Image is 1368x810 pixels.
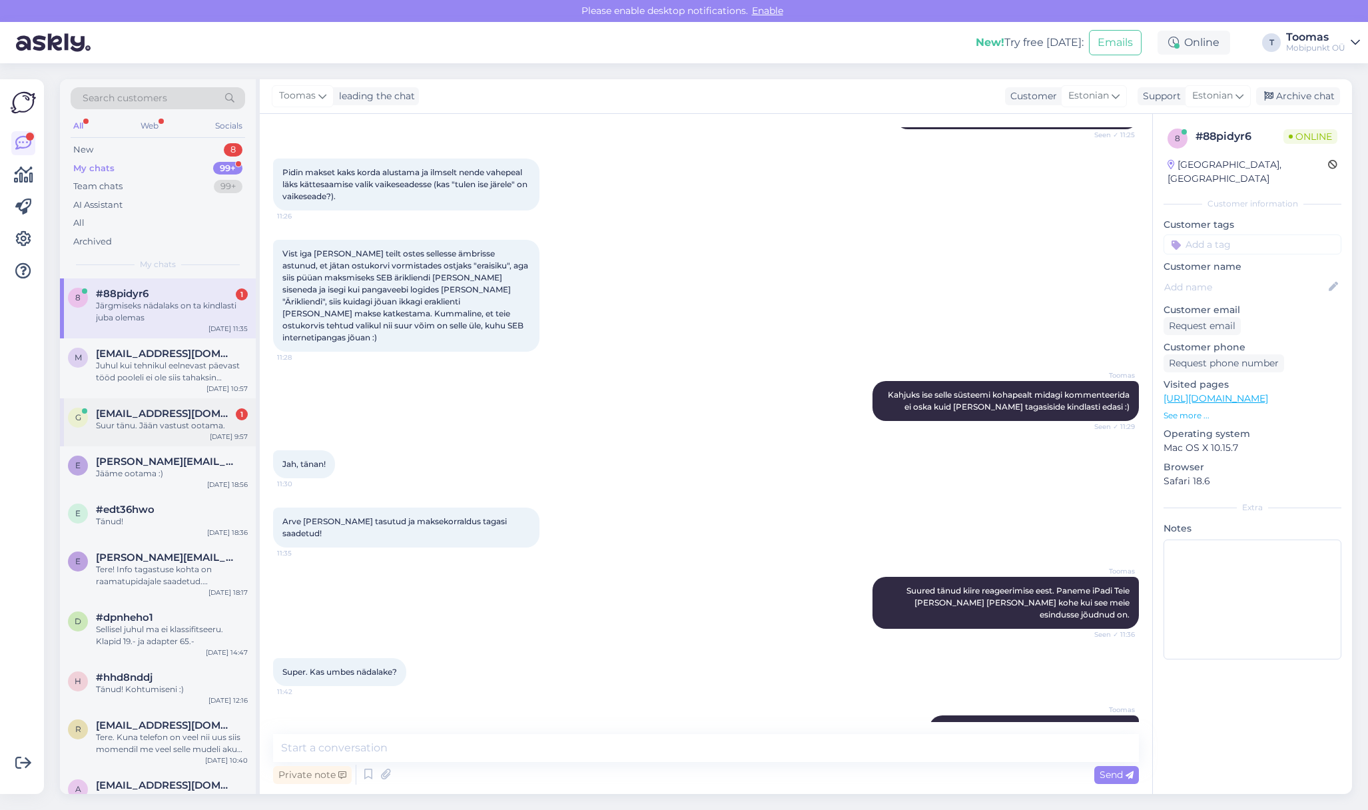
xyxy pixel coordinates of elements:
[96,468,248,480] div: Jääme ootama :)
[11,90,36,115] img: Askly Logo
[1283,129,1337,144] span: Online
[73,162,115,175] div: My chats
[1085,130,1135,140] span: Seen ✓ 11:25
[96,791,248,803] div: Intresting, I'll try sending again.
[1068,89,1109,103] span: Estonian
[236,288,248,300] div: 1
[96,408,234,420] span: gerdatomson@gmail.com
[96,360,248,384] div: Juhul kui tehnikul eelnevast päevast tööd pooleli ei ole siis tahaksin [PERSON_NAME]
[75,460,81,470] span: e
[1164,218,1341,232] p: Customer tags
[1164,460,1341,474] p: Browser
[96,683,248,695] div: Tänud! Kohtumiseni :)
[1164,474,1341,488] p: Safari 18.6
[277,211,327,221] span: 11:26
[73,199,123,212] div: AI Assistant
[1164,441,1341,455] p: Mac OS X 10.15.7
[1192,89,1233,103] span: Estonian
[277,352,327,362] span: 11:28
[96,516,248,528] div: Tänud!
[73,216,85,230] div: All
[282,248,530,342] span: Vist iga [PERSON_NAME] teilt ostes sellesse ämbrisse astunud, et jätan ostukorvi vormistades ostj...
[96,671,153,683] span: #hhd8nddj
[71,117,86,135] div: All
[277,479,327,489] span: 11:30
[208,588,248,598] div: [DATE] 18:17
[96,420,248,432] div: Suur tänu. Jään vastust ootama.
[96,719,234,731] span: renatakumel1@gmail.com
[1164,280,1326,294] input: Add name
[1262,33,1281,52] div: T
[212,117,245,135] div: Socials
[96,779,234,791] span: acoleman8@hotmail.com
[96,564,248,588] div: Tere! Info tagastuse kohta on raamatupidajale saadetud. [PERSON_NAME], et ta teostab tagastuse lä...
[1158,31,1230,55] div: Online
[1164,354,1284,372] div: Request phone number
[1085,705,1135,715] span: Toomas
[75,556,81,566] span: e
[208,695,248,705] div: [DATE] 12:16
[1286,43,1345,53] div: Mobipunkt OÜ
[75,352,82,362] span: m
[96,611,153,623] span: #dpnheho1
[96,300,248,324] div: Järgmiseks nädalaks on ta kindlasti juba olemas
[748,5,787,17] span: Enable
[206,647,248,657] div: [DATE] 14:47
[279,89,316,103] span: Toomas
[1085,422,1135,432] span: Seen ✓ 11:29
[282,167,529,201] span: Pidin makset kaks korda alustama ja ilmselt nende vahepeal läks kättesaamise valik vaikeseadesse ...
[73,235,112,248] div: Archived
[1286,32,1360,53] a: ToomasMobipunkt OÜ
[1164,410,1341,422] p: See more ...
[96,504,155,516] span: #edt36hwo
[1164,317,1241,335] div: Request email
[75,616,81,626] span: d
[888,390,1132,412] span: Kahjuks ise selle süsteemi kohapealt midagi kommenteerida ei oska kuid [PERSON_NAME] tagasiside k...
[213,162,242,175] div: 99+
[976,35,1084,51] div: Try free [DATE]:
[210,432,248,442] div: [DATE] 9:57
[282,516,509,538] span: Arve [PERSON_NAME] tasutud ja maksekorraldus tagasi saadetud!
[1085,370,1135,380] span: Toomas
[214,180,242,193] div: 99+
[1175,133,1180,143] span: 8
[96,348,234,360] span: membergj@gmail.com
[206,384,248,394] div: [DATE] 10:57
[207,528,248,538] div: [DATE] 18:36
[208,324,248,334] div: [DATE] 11:35
[75,784,81,794] span: a
[1164,427,1341,441] p: Operating system
[976,36,1004,49] b: New!
[1164,378,1341,392] p: Visited pages
[96,288,149,300] span: #88pidyr6
[1164,340,1341,354] p: Customer phone
[224,143,242,157] div: 8
[73,180,123,193] div: Team chats
[96,456,234,468] span: evelin.olev@gmail.com
[205,755,248,765] div: [DATE] 10:40
[96,731,248,755] div: Tere. Kuna telefon on veel nii uus siis momendil me veel selle mudeli aku vahetusega ei tegele
[96,552,234,564] span: emilia.bachman@gmail.com
[282,459,326,469] span: Jah, tänan!
[236,408,248,420] div: 1
[273,766,352,784] div: Private note
[1164,303,1341,317] p: Customer email
[1164,198,1341,210] div: Customer information
[277,687,327,697] span: 11:42
[1256,87,1340,105] div: Archive chat
[1085,629,1135,639] span: Seen ✓ 11:36
[83,91,167,105] span: Search customers
[1286,32,1345,43] div: Toomas
[1196,129,1283,145] div: # 88pidyr6
[1085,566,1135,576] span: Toomas
[1005,89,1057,103] div: Customer
[75,412,81,422] span: g
[75,292,81,302] span: 8
[1164,392,1268,404] a: [URL][DOMAIN_NAME]
[1168,158,1328,186] div: [GEOGRAPHIC_DATA], [GEOGRAPHIC_DATA]
[1100,769,1134,781] span: Send
[75,508,81,518] span: e
[906,586,1132,619] span: Suured tänud kiire reageerimise eest. Paneme iPadi Teie [PERSON_NAME] [PERSON_NAME] kohe kui see ...
[282,667,397,677] span: Super. Kas umbes nädalake?
[75,724,81,734] span: r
